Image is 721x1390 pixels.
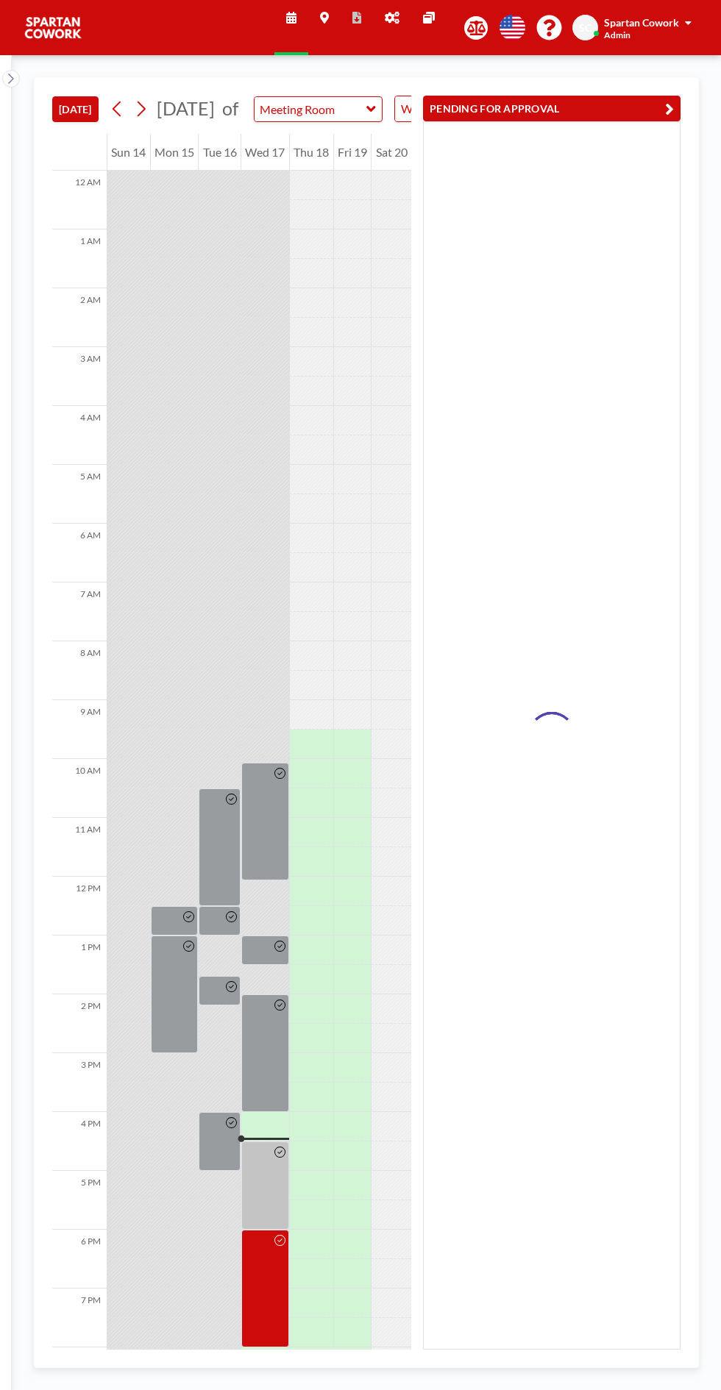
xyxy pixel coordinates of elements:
button: [DATE] [52,96,99,122]
div: 5 PM [52,1171,107,1230]
span: Admin [604,29,631,40]
div: 8 AM [52,641,107,700]
div: 9 AM [52,700,107,759]
img: organization-logo [24,13,82,43]
div: Wed 17 [241,134,289,171]
div: Mon 15 [151,134,199,171]
div: 7 PM [52,1289,107,1347]
input: Meeting Room [255,97,367,121]
div: 4 AM [52,406,107,465]
div: 12 AM [52,171,107,229]
div: Search for option [395,96,522,121]
div: 7 AM [52,582,107,641]
div: 10 AM [52,759,107,818]
div: Sun 14 [107,134,150,171]
span: WEEKLY VIEW [398,99,481,118]
div: Thu 18 [290,134,333,171]
span: of [222,97,238,120]
span: SC [579,21,592,35]
div: 2 PM [52,994,107,1053]
div: 1 PM [52,935,107,994]
button: PENDING FOR APPROVAL [423,96,681,121]
div: Sat 20 [372,134,411,171]
div: 5 AM [52,465,107,524]
div: Fri 19 [334,134,372,171]
div: 2 AM [52,288,107,347]
div: 1 AM [52,229,107,288]
div: 6 PM [52,1230,107,1289]
div: 3 PM [52,1053,107,1112]
div: 12 PM [52,877,107,935]
div: 6 AM [52,524,107,582]
div: Tue 16 [199,134,241,171]
span: Spartan Cowork [604,16,679,29]
div: 3 AM [52,347,107,406]
span: [DATE] [157,97,215,119]
div: 11 AM [52,818,107,877]
div: 4 PM [52,1112,107,1171]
